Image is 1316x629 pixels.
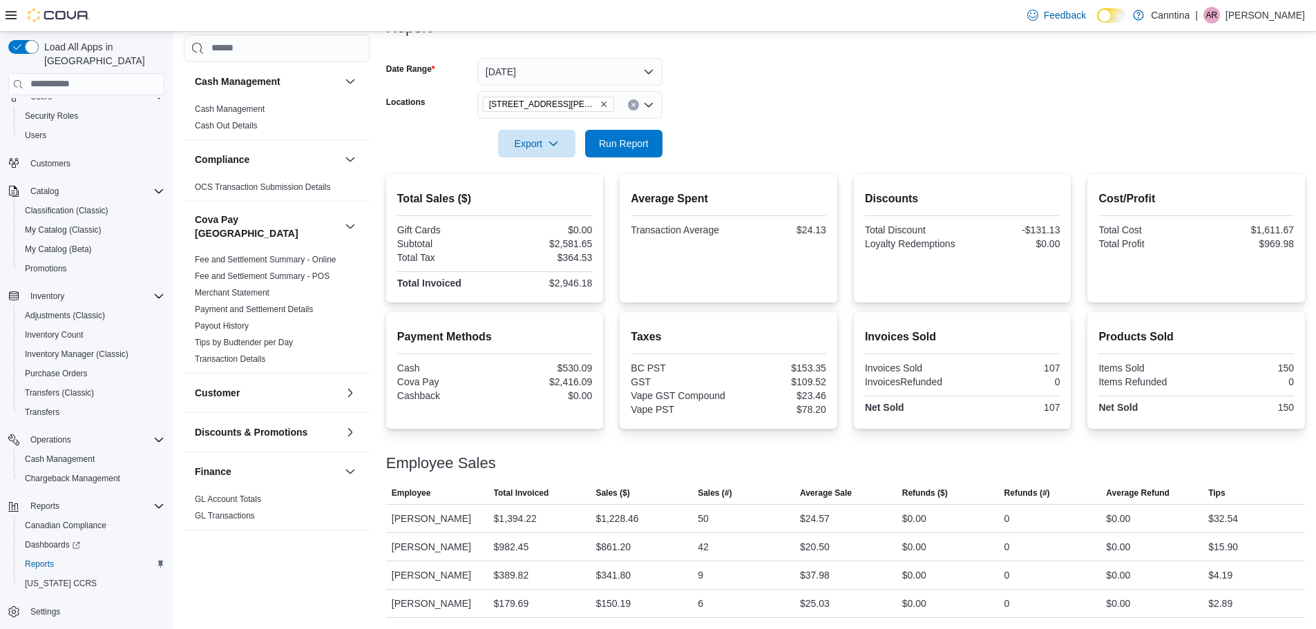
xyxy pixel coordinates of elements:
span: Cash Management [25,454,95,465]
button: Catalog [3,182,170,201]
div: Invoices Sold [865,362,960,374]
span: Tips by Budtender per Day [195,337,293,348]
div: $150.19 [595,595,631,612]
a: Adjustments (Classic) [19,307,111,324]
p: Canntina [1151,7,1190,23]
button: Operations [25,432,77,448]
div: Transaction Average [631,224,725,235]
a: Dashboards [14,535,170,554]
span: Merchant Statement [195,287,269,298]
div: $530.09 [497,362,592,374]
h2: Average Spent [631,191,826,207]
div: $4.19 [1208,567,1232,583]
div: 150 [1199,362,1294,374]
div: $153.35 [732,362,826,374]
div: [PERSON_NAME] [386,533,488,561]
button: Users [14,126,170,145]
button: My Catalog (Classic) [14,220,170,240]
div: 0 [1004,567,1010,583]
div: [PERSON_NAME] [386,561,488,589]
div: 107 [965,402,1060,413]
span: Total Invoiced [494,487,549,499]
span: Settings [25,603,164,620]
span: Catalog [25,183,164,200]
a: Customers [25,155,76,172]
span: Users [19,127,164,144]
button: Finance [342,463,359,480]
div: $2,946.18 [497,278,592,289]
a: Users [19,127,52,144]
button: Inventory Count [14,325,170,345]
div: $969.98 [1199,238,1294,249]
button: Settings [3,601,170,621]
div: 0 [1004,595,1010,612]
div: Cash [397,362,492,374]
h2: Cost/Profit [1098,191,1294,207]
span: Transfers [25,407,59,418]
div: $389.82 [494,567,529,583]
h3: Cash Management [195,75,280,88]
div: [PERSON_NAME] [386,505,488,532]
span: Payment and Settlement Details [195,304,313,315]
span: Users [25,130,46,141]
div: Vape GST Compound [631,390,725,401]
div: Cash Management [184,101,370,139]
div: $0.00 [902,539,926,555]
button: Canadian Compliance [14,516,170,535]
span: Cash Management [19,451,164,467]
span: Canadian Compliance [25,520,106,531]
div: 9 [698,567,703,583]
a: Cash Management [19,451,100,467]
button: Clear input [628,99,639,110]
a: Security Roles [19,108,84,124]
button: Adjustments (Classic) [14,306,170,325]
a: Inventory Count [19,327,89,343]
button: Remove 725 Nelson Street from selection in this group [600,100,608,108]
div: $861.20 [595,539,631,555]
button: Run Report [585,130,662,157]
span: Refunds (#) [1004,487,1050,499]
div: $2,416.09 [497,376,592,387]
button: Cova Pay [GEOGRAPHIC_DATA] [195,213,339,240]
button: Compliance [195,153,339,166]
a: Payout History [195,321,249,331]
div: Vape PST [631,404,725,415]
h2: Discounts [865,191,1060,207]
span: Cash Out Details [195,120,258,131]
h2: Payment Methods [397,329,593,345]
p: [PERSON_NAME] [1226,7,1305,23]
span: AR [1206,7,1218,23]
button: Customer [342,385,359,401]
div: 0 [1004,539,1010,555]
button: [DATE] [477,58,662,86]
h2: Invoices Sold [865,329,1060,345]
div: $0.00 [902,510,926,527]
img: Cova [28,8,90,22]
span: Inventory [30,291,64,302]
span: Security Roles [19,108,164,124]
button: Discounts & Promotions [342,424,359,441]
button: Inventory [3,287,170,306]
div: $179.69 [494,595,529,612]
div: Items Refunded [1098,376,1193,387]
span: Purchase Orders [19,365,164,382]
span: Export [506,130,567,157]
div: 150 [1199,402,1294,413]
span: Average Sale [800,487,852,499]
span: Reports [30,501,59,512]
div: $0.00 [1106,510,1130,527]
span: My Catalog (Classic) [25,224,102,235]
a: Classification (Classic) [19,202,114,219]
div: $25.03 [800,595,830,612]
div: $2.89 [1208,595,1232,612]
div: GST [631,376,725,387]
span: Fee and Settlement Summary - Online [195,254,336,265]
a: Promotions [19,260,73,277]
h3: Customer [195,386,240,400]
span: Average Refund [1106,487,1170,499]
span: Security Roles [25,110,78,122]
div: Items Sold [1098,362,1193,374]
div: [PERSON_NAME] [386,590,488,617]
button: Inventory [25,288,70,304]
a: Cash Out Details [195,121,258,130]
